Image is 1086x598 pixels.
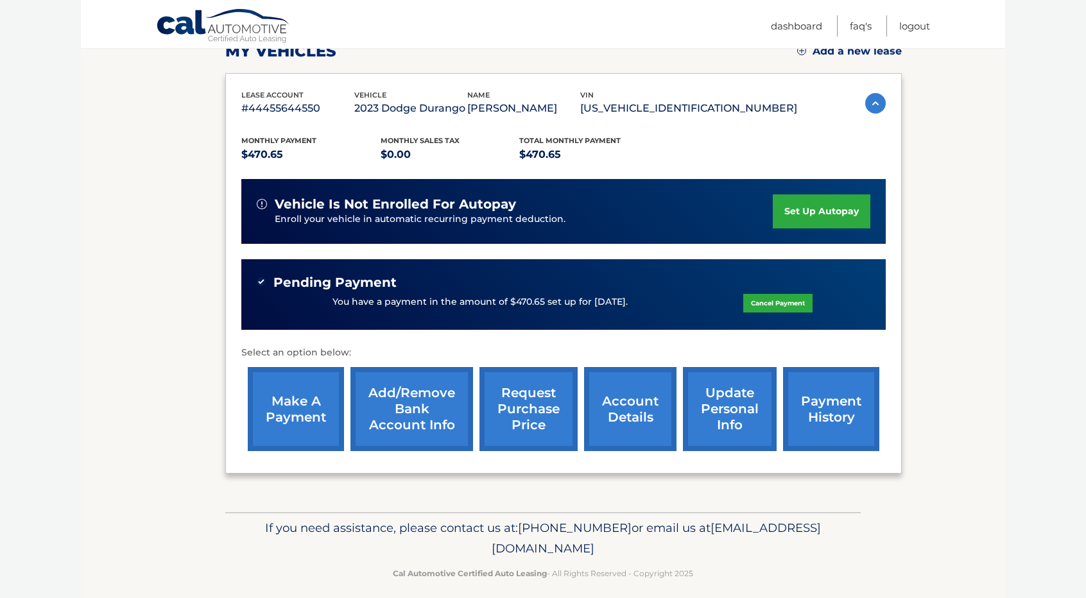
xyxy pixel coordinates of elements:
a: Add/Remove bank account info [350,367,473,451]
a: FAQ's [850,15,872,37]
p: $470.65 [519,146,659,164]
p: #44455644550 [241,99,354,117]
p: Select an option below: [241,345,886,361]
a: update personal info [683,367,777,451]
img: check-green.svg [257,277,266,286]
a: Cancel Payment [743,294,813,312]
span: Pending Payment [273,275,397,291]
p: [PERSON_NAME] [467,99,580,117]
p: You have a payment in the amount of $470.65 set up for [DATE]. [332,295,628,309]
a: Cal Automotive [156,8,291,46]
p: $470.65 [241,146,381,164]
img: add.svg [797,46,806,55]
a: account details [584,367,677,451]
a: payment history [783,367,879,451]
span: [EMAIL_ADDRESS][DOMAIN_NAME] [492,520,821,556]
span: Total Monthly Payment [519,136,621,145]
p: $0.00 [381,146,520,164]
p: [US_VEHICLE_IDENTIFICATION_NUMBER] [580,99,797,117]
img: accordion-active.svg [865,93,886,114]
a: Dashboard [771,15,822,37]
span: vehicle [354,90,386,99]
a: set up autopay [773,194,870,228]
span: vehicle is not enrolled for autopay [275,196,516,212]
span: vin [580,90,594,99]
a: make a payment [248,367,344,451]
a: Add a new lease [797,45,902,58]
img: alert-white.svg [257,199,267,209]
span: Monthly Payment [241,136,316,145]
span: lease account [241,90,304,99]
p: - All Rights Reserved - Copyright 2025 [234,567,852,580]
p: 2023 Dodge Durango [354,99,467,117]
h2: my vehicles [225,42,336,61]
p: Enroll your vehicle in automatic recurring payment deduction. [275,212,773,226]
a: Logout [899,15,930,37]
p: If you need assistance, please contact us at: or email us at [234,518,852,559]
span: Monthly sales Tax [381,136,460,145]
span: [PHONE_NUMBER] [518,520,632,535]
a: request purchase price [479,367,578,451]
span: name [467,90,490,99]
strong: Cal Automotive Certified Auto Leasing [393,568,547,578]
